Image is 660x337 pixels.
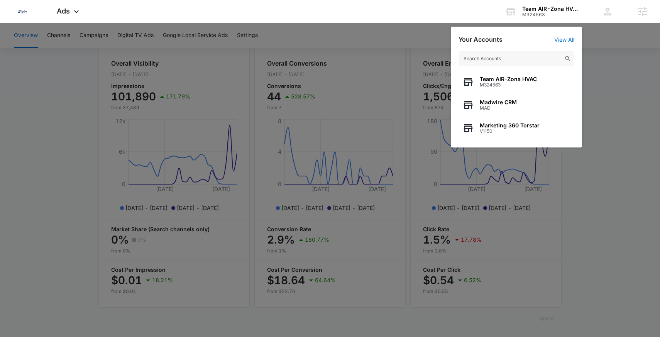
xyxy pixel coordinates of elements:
div: account name [522,6,579,12]
span: V1150 [480,129,540,134]
span: Ads [57,7,70,15]
img: Sigler Corporate [15,5,29,19]
span: M324563 [480,82,537,88]
h2: Your Accounts [459,36,503,43]
span: Team AIR-Zona HVAC [480,76,537,82]
input: Search Accounts [459,51,574,66]
span: MAD [480,105,517,111]
button: Madwire CRMMAD [459,93,574,117]
span: Marketing 360 Torstar [480,122,540,129]
button: Team AIR-Zona HVACM324563 [459,70,574,93]
span: Madwire CRM [480,99,517,105]
button: Marketing 360 TorstarV1150 [459,117,574,140]
div: account id [522,12,579,17]
a: View All [554,36,574,43]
